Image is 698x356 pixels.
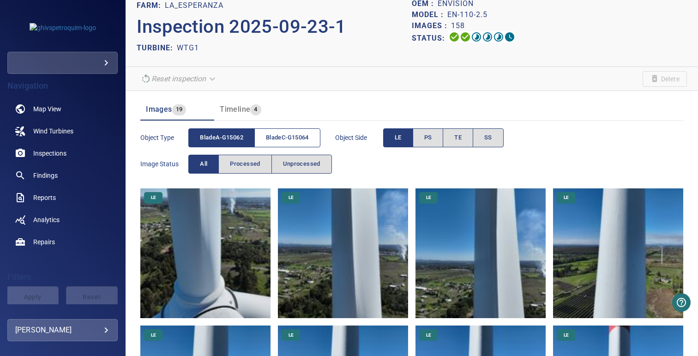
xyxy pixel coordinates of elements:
[283,332,299,338] span: LE
[7,164,118,187] a: findings noActive
[471,31,482,42] svg: Selecting 44%
[188,128,255,147] button: bladeA-G15062
[421,194,437,201] span: LE
[271,155,332,174] button: Unprocessed
[230,159,260,169] span: Processed
[145,332,162,338] span: LE
[395,133,402,143] span: LE
[335,133,383,142] span: Object Side
[283,159,320,169] span: Unprocessed
[7,120,118,142] a: windturbines noActive
[7,98,118,120] a: map noActive
[421,332,437,338] span: LE
[140,159,188,169] span: Image Status
[33,237,55,247] span: Repairs
[424,133,432,143] span: PS
[177,42,199,54] p: WTG1
[188,128,320,147] div: objectType
[412,9,447,20] p: Model :
[383,128,413,147] button: LE
[137,71,221,87] div: Reset inspection
[220,105,250,114] span: Timeline
[447,9,487,20] p: EN-110-2.5
[254,128,320,147] button: bladeC-G15064
[250,104,261,115] span: 4
[33,215,60,224] span: Analytics
[7,187,118,209] a: reports noActive
[33,171,58,180] span: Findings
[33,127,73,136] span: Wind Turbines
[266,133,309,143] span: bladeC-G15064
[33,193,56,202] span: Reports
[7,81,118,91] h4: Navigation
[151,74,206,83] em: Reset inspection
[454,133,462,143] span: TE
[33,104,61,114] span: Map View
[484,133,492,143] span: SS
[473,128,504,147] button: SS
[200,159,207,169] span: All
[412,20,451,31] p: Images :
[493,31,504,42] svg: Matching 19%
[145,194,162,201] span: LE
[15,323,110,338] div: [PERSON_NAME]
[558,332,574,338] span: LE
[7,142,118,164] a: inspections noActive
[218,155,271,174] button: Processed
[200,133,243,143] span: bladeA-G15062
[172,104,187,115] span: 19
[137,71,221,87] div: Unable to reset the inspection due to its current status
[482,31,493,42] svg: ML Processing 44%
[643,71,687,87] span: Unable to delete the inspection due to its current status
[412,31,449,45] p: Status:
[188,155,219,174] button: All
[140,133,188,142] span: Object type
[451,20,465,31] p: 158
[7,52,118,74] div: ghivspetroquim
[30,23,96,32] img: ghivspetroquim-logo
[7,272,118,282] h4: Filters
[504,31,515,42] svg: Classification 0%
[383,128,504,147] div: objectSide
[33,149,66,158] span: Inspections
[413,128,444,147] button: PS
[443,128,473,147] button: TE
[558,194,574,201] span: LE
[137,13,412,41] p: Inspection 2025-09-23-1
[188,155,332,174] div: imageStatus
[146,105,172,114] span: Images
[7,209,118,231] a: analytics noActive
[460,31,471,42] svg: Data Formatted 100%
[283,194,299,201] span: LE
[7,231,118,253] a: repairs noActive
[137,42,177,54] p: TURBINE:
